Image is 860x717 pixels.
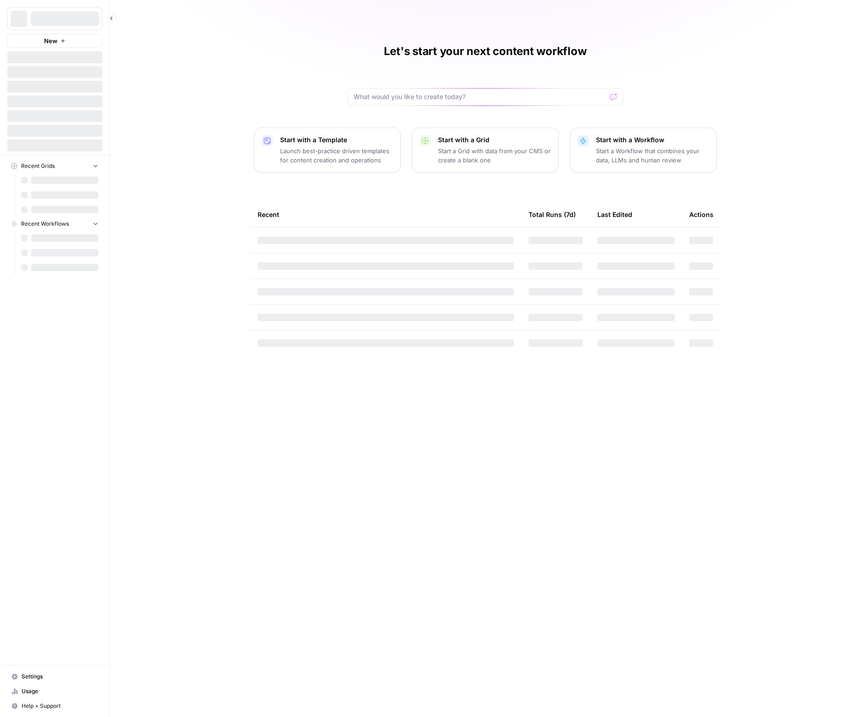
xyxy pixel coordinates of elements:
span: New [44,36,57,45]
div: Recent [258,202,514,227]
span: Settings [22,673,98,681]
div: Last Edited [597,202,632,227]
button: Help + Support [7,699,102,713]
div: Total Runs (7d) [528,202,576,227]
button: Start with a WorkflowStart a Workflow that combines your data, LLMs and human review [570,128,717,172]
p: Start with a Grid [438,135,551,145]
button: Recent Workflows [7,217,102,231]
button: Start with a TemplateLaunch best-practice driven templates for content creation and operations [254,128,401,172]
p: Start with a Workflow [596,135,709,145]
p: Start a Grid with data from your CMS or create a blank one [438,146,551,165]
a: Usage [7,684,102,699]
span: Recent Workflows [21,220,69,228]
p: Launch best-practice driven templates for content creation and operations [280,146,393,165]
a: Settings [7,669,102,684]
span: Usage [22,687,98,695]
button: Recent Grids [7,159,102,173]
p: Start with a Template [280,135,393,145]
button: New [7,34,102,48]
p: Start a Workflow that combines your data, LLMs and human review [596,146,709,165]
h1: Let's start your next content workflow [384,44,587,59]
div: Actions [689,202,714,227]
button: Start with a GridStart a Grid with data from your CMS or create a blank one [412,128,559,172]
span: Help + Support [22,702,98,710]
input: What would you like to create today? [354,92,606,101]
span: Recent Grids [21,162,55,170]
